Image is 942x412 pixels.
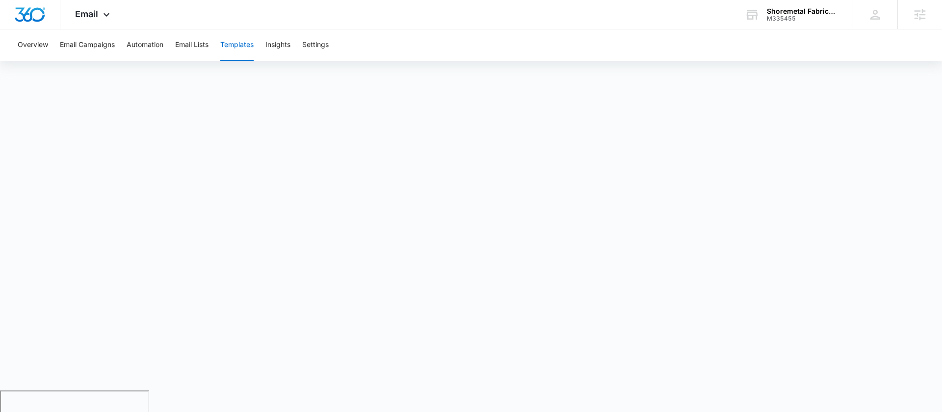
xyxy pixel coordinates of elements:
[18,29,48,61] button: Overview
[175,29,209,61] button: Email Lists
[60,29,115,61] button: Email Campaigns
[767,7,838,15] div: account name
[302,29,329,61] button: Settings
[767,15,838,22] div: account id
[127,29,163,61] button: Automation
[265,29,290,61] button: Insights
[75,9,98,19] span: Email
[220,29,254,61] button: Templates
